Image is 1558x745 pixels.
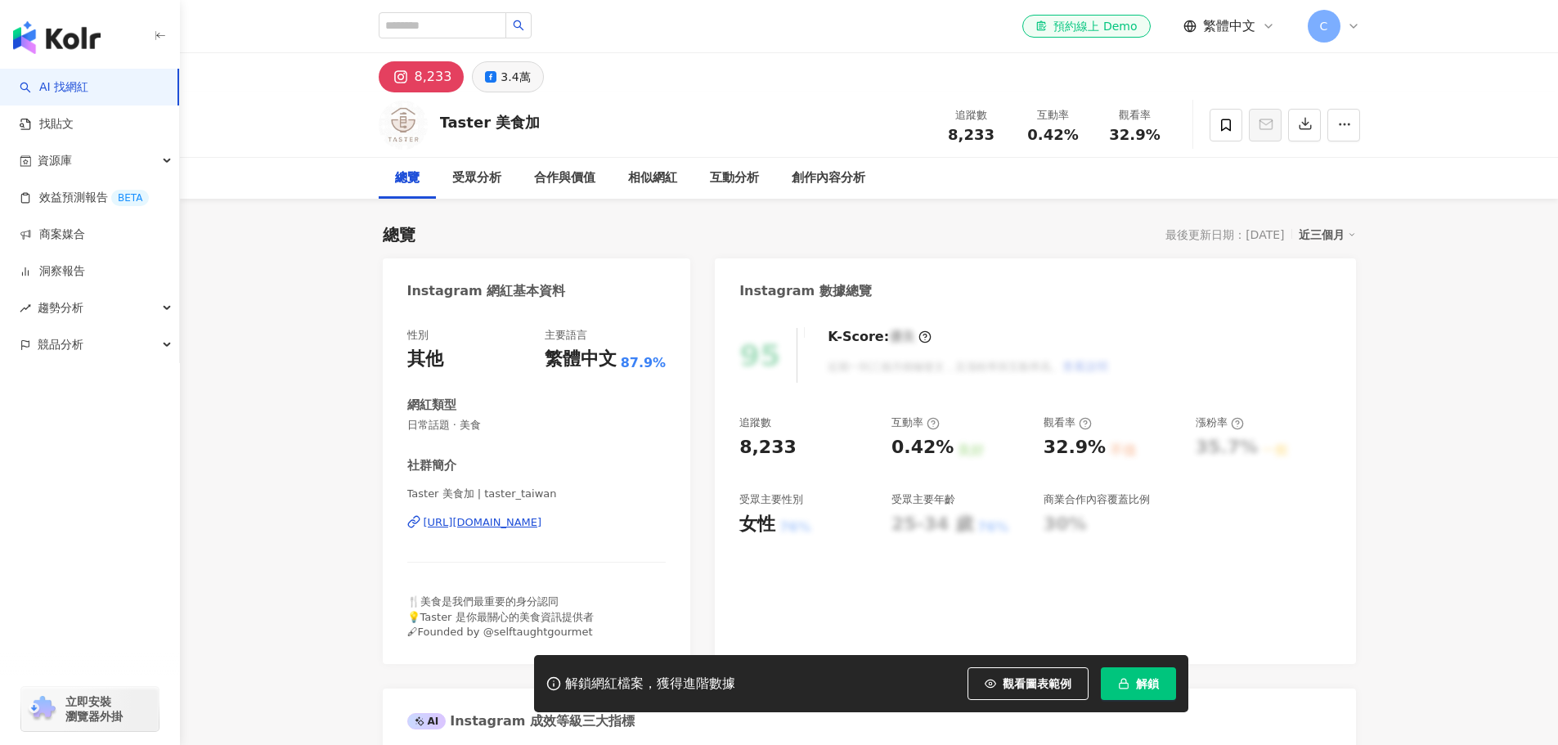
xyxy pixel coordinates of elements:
a: 找貼文 [20,116,74,132]
a: 效益預測報告BETA [20,190,149,206]
span: 87.9% [621,354,667,372]
span: 🍴美食是我們最重要的身分認同 💡Taster 是你最關心的美食資訊提供者 🖋Founded by @selftaughtgourmet [407,595,594,637]
div: 預約線上 Demo [1035,18,1137,34]
img: logo [13,21,101,54]
div: AI [407,713,447,729]
div: 觀看率 [1104,107,1166,123]
span: 解鎖 [1136,677,1159,690]
div: 創作內容分析 [792,168,865,188]
a: searchAI 找網紅 [20,79,88,96]
div: 追蹤數 [941,107,1003,123]
div: [URL][DOMAIN_NAME] [424,515,542,530]
div: Taster 美食加 [440,112,541,132]
div: 3.4萬 [501,65,530,88]
div: 互動分析 [710,168,759,188]
span: 日常話題 · 美食 [407,418,667,433]
span: 32.9% [1109,127,1160,143]
div: 網紅類型 [407,397,456,414]
div: 總覽 [395,168,420,188]
button: 觀看圖表範例 [968,667,1089,700]
div: 性別 [407,328,429,343]
span: Taster 美食加 | taster_taiwan [407,487,667,501]
div: 32.9% [1044,435,1106,460]
span: 立即安裝 瀏覽器外掛 [65,694,123,724]
button: 8,233 [379,61,465,92]
span: 繁體中文 [1203,17,1255,35]
div: 8,233 [739,435,797,460]
div: Instagram 成效等級三大指標 [407,712,635,730]
img: chrome extension [26,696,58,722]
div: 漲粉率 [1196,415,1244,430]
span: 8,233 [948,126,995,143]
span: 0.42% [1027,127,1078,143]
a: [URL][DOMAIN_NAME] [407,515,667,530]
span: rise [20,303,31,314]
span: search [513,20,524,31]
div: 商業合作內容覆蓋比例 [1044,492,1150,507]
div: 女性 [739,512,775,537]
button: 解鎖 [1101,667,1176,700]
div: Instagram 數據總覽 [739,282,872,300]
div: 受眾主要年齡 [891,492,955,507]
a: 預約線上 Demo [1022,15,1150,38]
span: 觀看圖表範例 [1003,677,1071,690]
div: 8,233 [415,65,452,88]
div: 互動率 [1022,107,1084,123]
span: 競品分析 [38,326,83,363]
div: 受眾主要性別 [739,492,803,507]
span: 趨勢分析 [38,289,83,326]
div: K-Score : [828,328,932,346]
img: KOL Avatar [379,101,428,150]
div: 相似網紅 [628,168,677,188]
div: 互動率 [891,415,940,430]
div: 觀看率 [1044,415,1092,430]
div: 解鎖網紅檔案，獲得進階數據 [565,675,735,693]
div: 總覽 [383,223,415,246]
div: Instagram 網紅基本資料 [407,282,566,300]
button: 3.4萬 [472,61,543,92]
div: 主要語言 [545,328,587,343]
div: 最後更新日期：[DATE] [1165,228,1284,241]
div: 社群簡介 [407,457,456,474]
div: 其他 [407,347,443,372]
a: 商案媒合 [20,227,85,243]
div: 受眾分析 [452,168,501,188]
a: 洞察報告 [20,263,85,280]
div: 0.42% [891,435,954,460]
span: 資源庫 [38,142,72,179]
div: 繁體中文 [545,347,617,372]
div: 追蹤數 [739,415,771,430]
span: C [1320,17,1328,35]
div: 近三個月 [1299,224,1356,245]
a: chrome extension立即安裝 瀏覽器外掛 [21,687,159,731]
div: 合作與價值 [534,168,595,188]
